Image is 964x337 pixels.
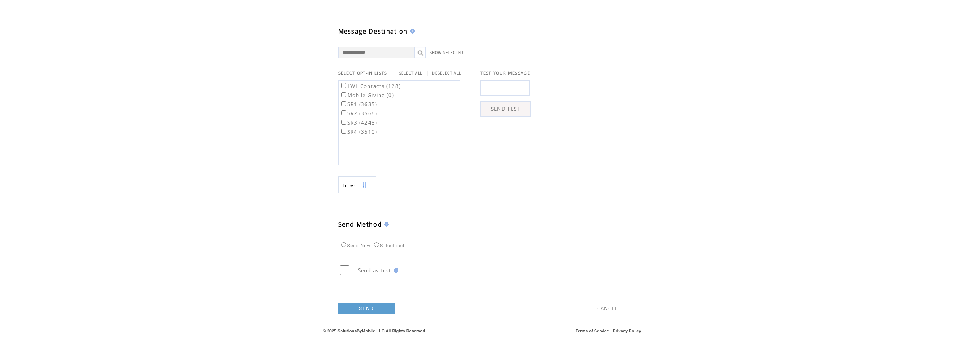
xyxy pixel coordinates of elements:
span: Show filters [342,182,356,188]
input: SR1 (3635) [341,101,346,106]
label: LWL Contacts (128) [340,83,401,89]
label: SR1 (3635) [340,101,377,108]
img: help.gif [382,222,389,227]
input: SR4 (3510) [341,129,346,134]
input: SR2 (3566) [341,110,346,115]
input: Mobile Giving (0) [341,92,346,97]
span: SELECT OPT-IN LISTS [338,70,387,76]
label: Send Now [339,243,371,248]
a: Terms of Service [576,329,609,333]
a: Filter [338,176,376,193]
span: Send as test [358,267,392,274]
input: Scheduled [374,242,379,247]
a: SELECT ALL [399,71,423,76]
a: Privacy Policy [613,329,641,333]
a: CANCEL [597,305,619,312]
span: © 2025 SolutionsByMobile LLC All Rights Reserved [323,329,425,333]
label: SR2 (3566) [340,110,377,117]
span: TEST YOUR MESSAGE [480,70,530,76]
span: Send Method [338,220,382,228]
img: help.gif [392,268,398,273]
input: Send Now [341,242,346,247]
a: SEND TEST [480,101,531,117]
span: | [610,329,611,333]
span: Message Destination [338,27,408,35]
input: SR3 (4248) [341,120,346,125]
label: Scheduled [372,243,404,248]
label: Mobile Giving (0) [340,92,395,99]
img: help.gif [408,29,415,34]
label: SR4 (3510) [340,128,377,135]
img: filters.png [360,177,367,194]
span: | [426,70,429,77]
input: LWL Contacts (128) [341,83,346,88]
label: SR3 (4248) [340,119,377,126]
a: DESELECT ALL [432,71,461,76]
a: SEND [338,303,395,314]
a: SHOW SELECTED [430,50,464,55]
